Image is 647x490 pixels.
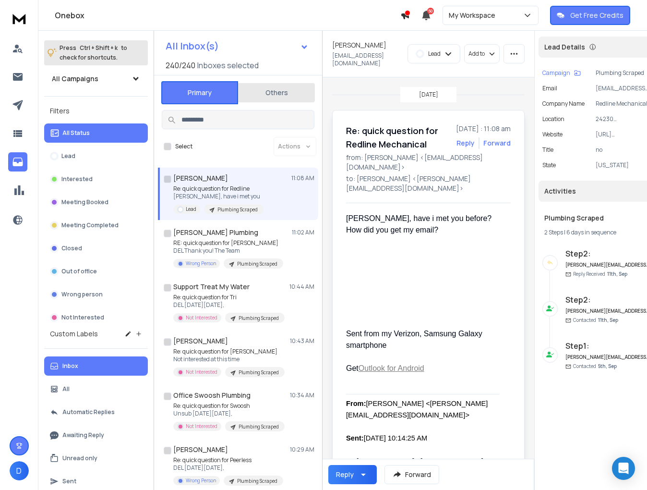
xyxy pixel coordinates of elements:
p: My Workspace [449,11,499,20]
img: logo [10,10,29,27]
div: Open Intercom Messenger [612,457,635,480]
span: 50 [427,8,434,14]
p: Get Free Credits [570,11,623,20]
button: D [10,461,29,480]
button: Get Free Credits [550,6,630,25]
h1: Onebox [55,10,400,21]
